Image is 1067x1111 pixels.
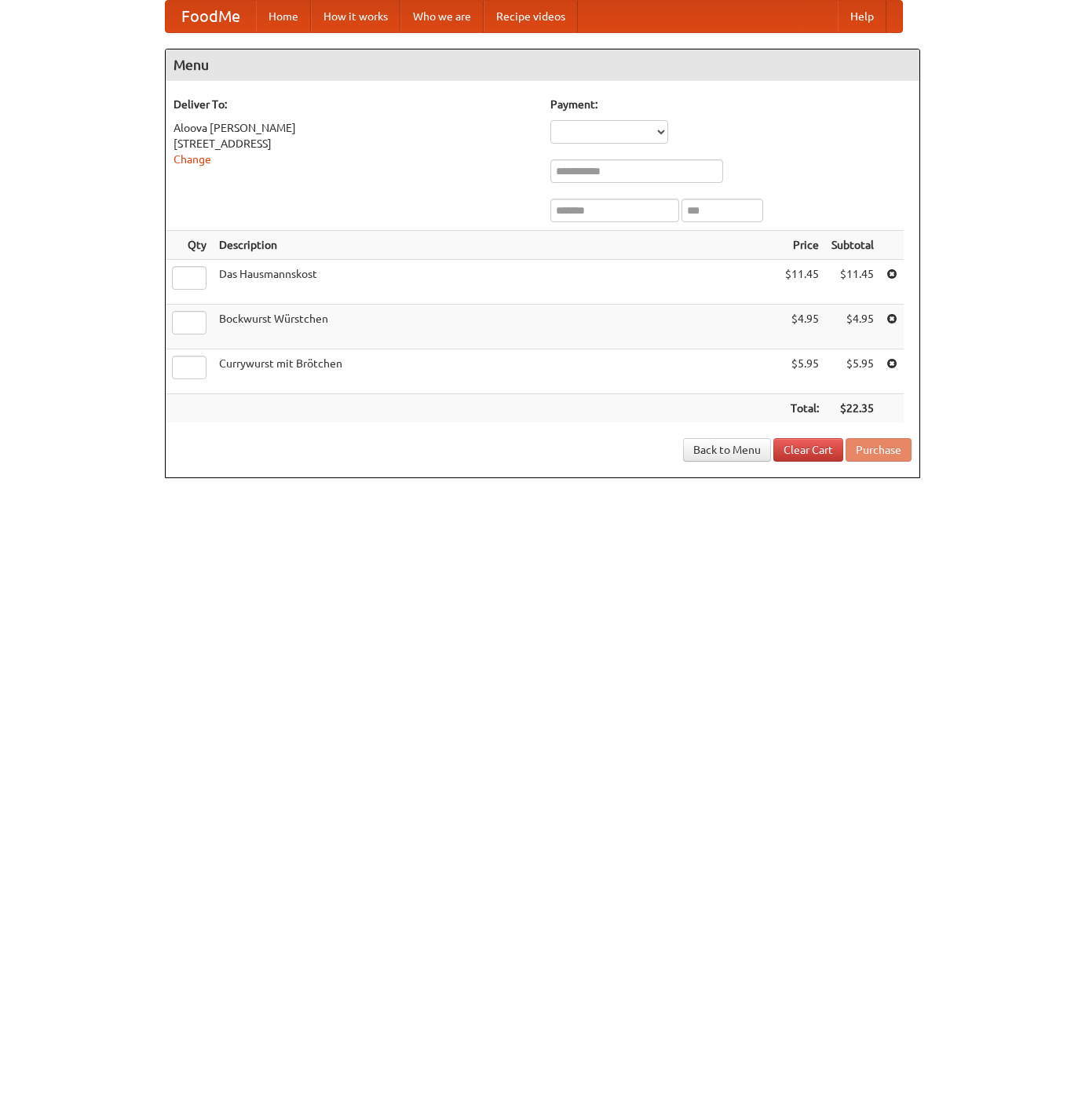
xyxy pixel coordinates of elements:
[550,97,912,112] h5: Payment:
[174,153,211,166] a: Change
[779,349,825,394] td: $5.95
[838,1,886,32] a: Help
[779,260,825,305] td: $11.45
[213,305,779,349] td: Bockwurst Würstchen
[174,136,535,152] div: [STREET_ADDRESS]
[174,120,535,136] div: Aloova [PERSON_NAME]
[846,438,912,462] button: Purchase
[779,305,825,349] td: $4.95
[683,438,771,462] a: Back to Menu
[779,231,825,260] th: Price
[166,1,256,32] a: FoodMe
[213,260,779,305] td: Das Hausmannskost
[213,231,779,260] th: Description
[256,1,311,32] a: Home
[825,260,880,305] td: $11.45
[213,349,779,394] td: Currywurst mit Brötchen
[484,1,578,32] a: Recipe videos
[400,1,484,32] a: Who we are
[825,305,880,349] td: $4.95
[174,97,535,112] h5: Deliver To:
[825,349,880,394] td: $5.95
[166,49,919,81] h4: Menu
[779,394,825,423] th: Total:
[311,1,400,32] a: How it works
[825,394,880,423] th: $22.35
[166,231,213,260] th: Qty
[773,438,843,462] a: Clear Cart
[825,231,880,260] th: Subtotal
